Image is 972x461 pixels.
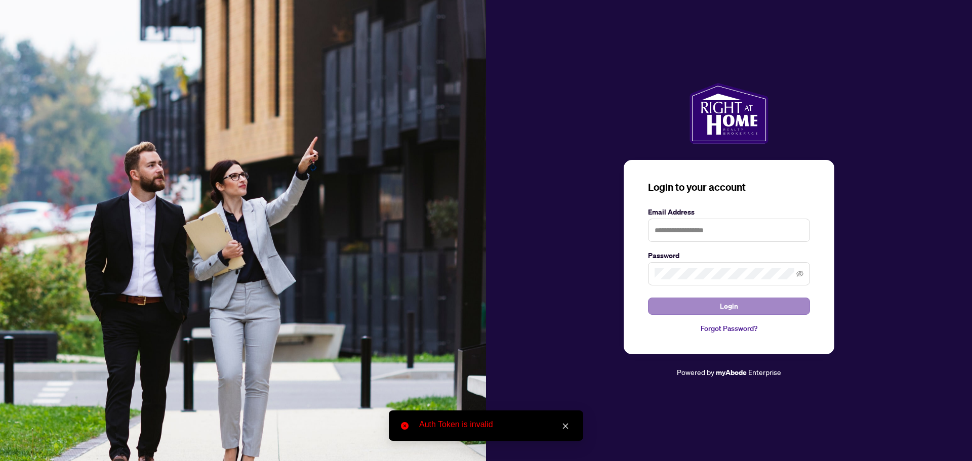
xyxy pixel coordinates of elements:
a: myAbode [716,367,747,378]
span: Powered by [677,367,714,376]
span: eye-invisible [796,270,803,277]
button: Login [648,298,810,315]
span: close [562,423,569,430]
span: close-circle [401,422,409,430]
h3: Login to your account [648,180,810,194]
label: Email Address [648,206,810,218]
a: Close [560,421,571,432]
label: Password [648,250,810,261]
span: Login [720,298,738,314]
img: ma-logo [690,83,768,144]
div: Auth Token is invalid [419,418,571,431]
a: Forgot Password? [648,323,810,334]
span: Enterprise [748,367,781,376]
